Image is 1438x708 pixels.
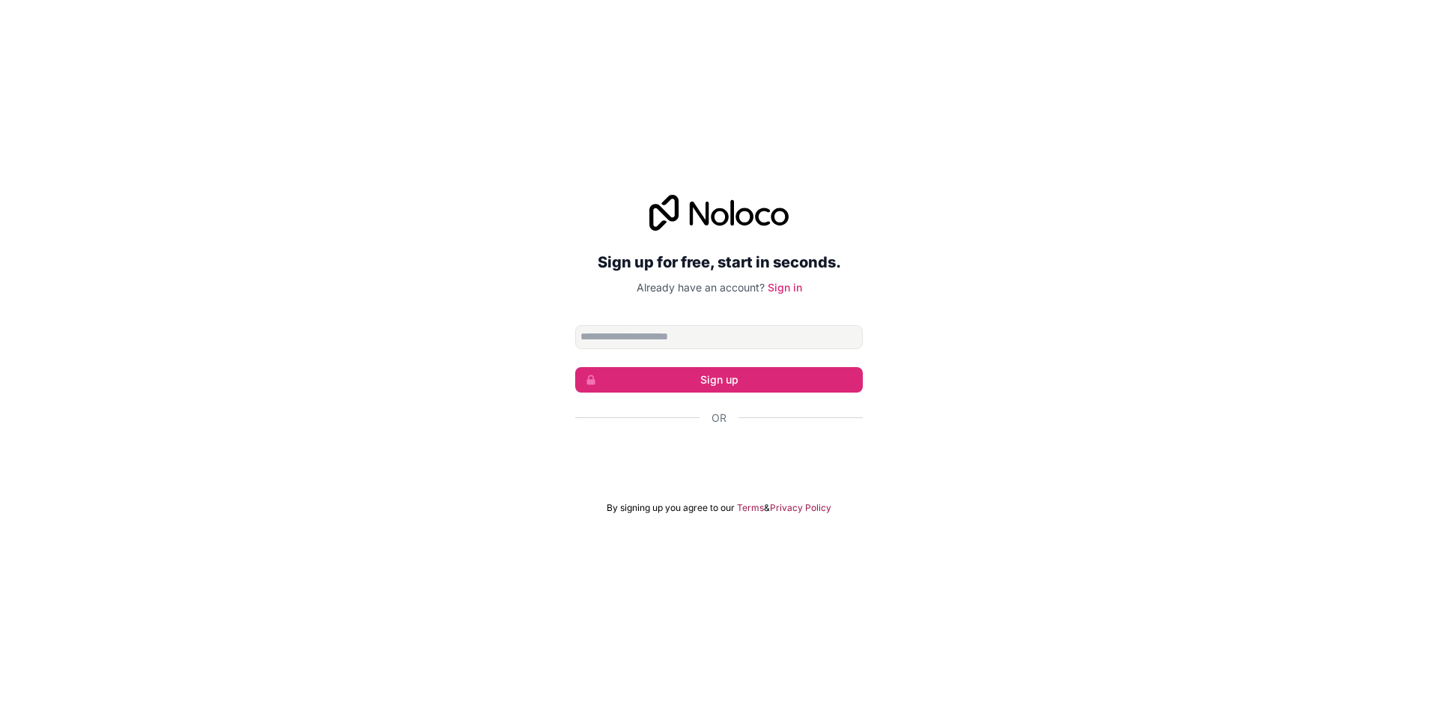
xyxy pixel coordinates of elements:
[607,502,735,514] span: By signing up you agree to our
[575,325,863,349] input: Email address
[575,249,863,276] h2: Sign up for free, start in seconds.
[764,502,770,514] span: &
[637,281,765,294] span: Already have an account?
[770,502,831,514] a: Privacy Policy
[575,367,863,393] button: Sign up
[737,502,764,514] a: Terms
[768,281,802,294] a: Sign in
[712,411,726,426] span: Or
